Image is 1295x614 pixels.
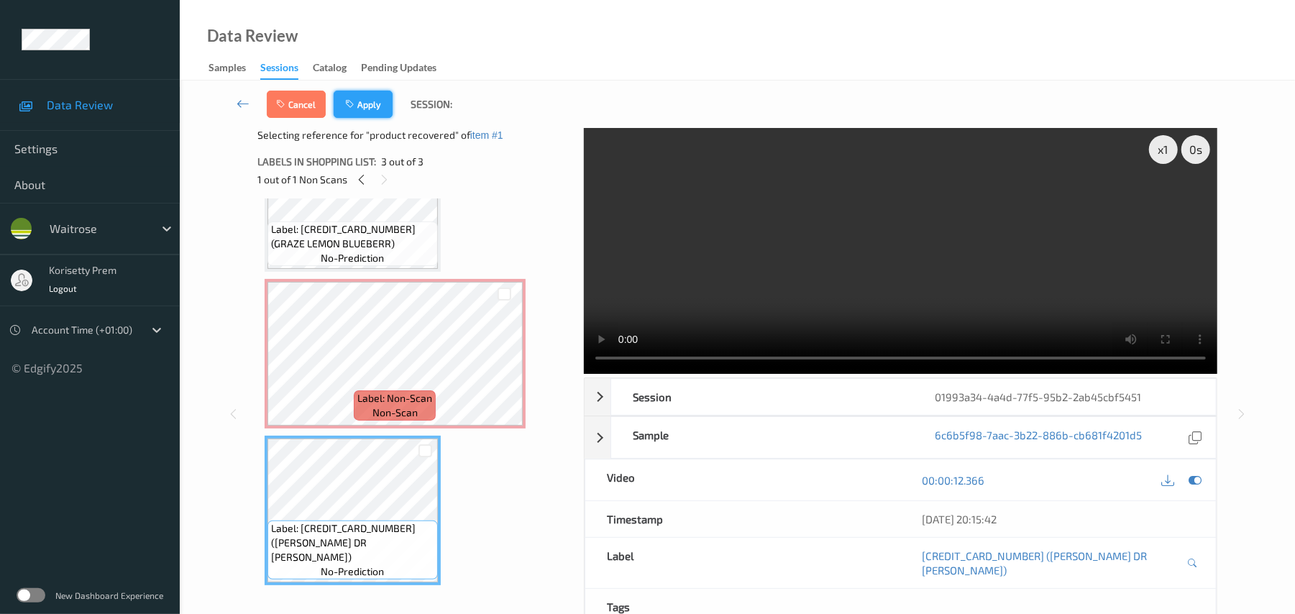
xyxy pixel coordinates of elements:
div: Timestamp [585,501,900,537]
div: Label [585,538,900,588]
div: Video [585,459,900,500]
span: no-prediction [321,251,384,265]
div: Session01993a34-4a4d-77f5-95b2-2ab45cbf5451 [585,378,1217,416]
div: Sessions [260,60,298,80]
span: Label: Non-Scan [357,391,432,405]
a: 6c6b5f98-7aac-3b22-886b-cb681f4201d5 [935,428,1143,447]
div: 01993a34-4a4d-77f5-95b2-2ab45cbf5451 [914,379,1217,415]
button: Cancel [267,91,326,118]
div: Sample6c6b5f98-7aac-3b22-886b-cb681f4201d5 [585,416,1217,459]
button: item #1 [470,129,503,141]
span: Session: [411,97,452,111]
a: Samples [209,58,260,78]
a: Catalog [313,58,361,78]
div: [DATE] 20:15:42 [923,512,1194,526]
span: 3 out of 3 [381,155,424,169]
div: Pending Updates [361,60,436,78]
div: Data Review [207,29,298,43]
div: Sample [611,417,914,458]
a: Pending Updates [361,58,451,78]
button: Apply [334,91,393,118]
a: Sessions [260,58,313,80]
span: no-prediction [321,564,384,579]
div: 0 s [1181,135,1210,164]
a: 00:00:12.366 [923,473,985,487]
span: Labels in shopping list: [257,155,376,169]
div: Catalog [313,60,347,78]
div: x 1 [1149,135,1178,164]
span: non-scan [372,405,418,420]
span: Label: [CREDIT_CARD_NUMBER] (GRAZE LEMON BLUEBERR) [271,222,434,251]
div: Session [611,379,914,415]
span: Selecting reference for "product recovered" of [257,128,503,142]
span: Label: [CREDIT_CARD_NUMBER] ([PERSON_NAME] DR [PERSON_NAME]) [271,521,434,564]
div: Samples [209,60,246,78]
div: 1 out of 1 Non Scans [257,170,574,188]
a: [CREDIT_CARD_NUMBER] ([PERSON_NAME] DR [PERSON_NAME]) [923,549,1183,577]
